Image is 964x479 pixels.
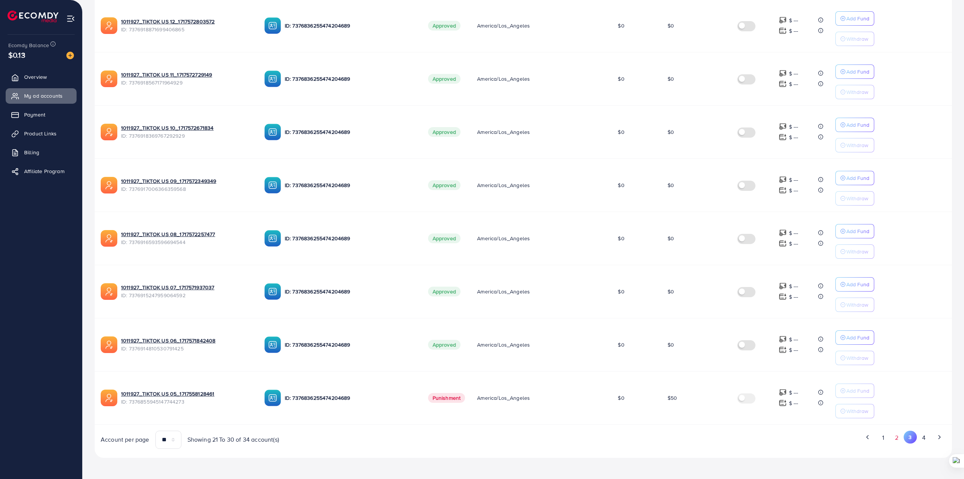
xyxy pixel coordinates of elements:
img: menu [66,14,75,23]
div: <span class='underline'>1011927_TIKTOK US 12_1717572803572</span></br>7376918871699406865 [121,18,252,33]
span: America/Los_Angeles [477,341,530,349]
span: ID: 7376918567171964929 [121,79,252,86]
button: Withdraw [835,298,874,312]
p: $ --- [789,26,798,35]
p: $ --- [789,80,798,89]
p: ID: 7376836255474204689 [285,393,416,402]
p: $ --- [789,239,798,248]
img: ic-ba-acc.ded83a64.svg [264,71,281,87]
span: Approved [428,233,461,243]
p: Withdraw [846,247,868,256]
img: top-up amount [779,388,787,396]
p: Add Fund [846,333,869,342]
span: ID: 7376917006366359568 [121,185,252,193]
span: ID: 7376916593596694544 [121,238,252,246]
span: Affiliate Program [24,167,64,175]
span: Approved [428,21,461,31]
p: $ --- [789,399,798,408]
p: ID: 7376836255474204689 [285,21,416,30]
p: ID: 7376836255474204689 [285,340,416,349]
div: <span class='underline'>1011927_TIKTOK US 09_1717572349349</span></br>7376917006366359568 [121,177,252,193]
span: Billing [24,149,39,156]
iframe: Chat [932,445,958,473]
span: $0 [668,235,674,242]
span: America/Los_Angeles [477,128,530,136]
img: ic-ba-acc.ded83a64.svg [264,177,281,193]
span: America/Los_Angeles [477,75,530,83]
p: $ --- [789,282,798,291]
span: Approved [428,340,461,350]
span: Approved [428,180,461,190]
span: ID: 7376918369767292929 [121,132,252,140]
a: 1011927_TIKTOK US 08_1717572257477 [121,230,252,238]
span: $0 [618,341,624,349]
span: $0 [618,394,624,402]
button: Add Fund [835,330,874,345]
p: $ --- [789,335,798,344]
a: 1011927_TIKTOK US 12_1717572803572 [121,18,252,25]
a: 1011927_TIKTOK US 06_1717571842408 [121,337,252,344]
img: top-up amount [779,239,787,247]
p: $ --- [789,186,798,195]
a: Affiliate Program [6,164,77,179]
p: Add Fund [846,14,869,23]
span: Approved [428,127,461,137]
p: Add Fund [846,67,869,76]
img: ic-ba-acc.ded83a64.svg [264,230,281,247]
span: Payment [24,111,45,118]
img: image [66,52,74,59]
img: top-up amount [779,282,787,290]
button: Go to page 3 [904,431,917,444]
img: top-up amount [779,229,787,237]
div: <span class='underline'>1011927_TIKTOK US 06_1717571842408</span></br>7376914810530791425 [121,337,252,352]
p: Add Fund [846,227,869,236]
img: ic-ads-acc.e4c84228.svg [101,71,117,87]
button: Go to previous page [861,431,874,444]
button: Withdraw [835,32,874,46]
span: America/Los_Angeles [477,394,530,402]
button: Add Fund [835,11,874,26]
p: $ --- [789,175,798,184]
span: America/Los_Angeles [477,288,530,295]
img: ic-ads-acc.e4c84228.svg [101,283,117,300]
span: Ecomdy Balance [8,41,49,49]
span: $0 [618,128,624,136]
p: ID: 7376836255474204689 [285,127,416,137]
p: Withdraw [846,141,868,150]
a: logo [8,11,58,22]
p: Withdraw [846,194,868,203]
p: Withdraw [846,34,868,43]
button: Add Fund [835,64,874,79]
span: ID: 7376855945147744273 [121,398,252,405]
img: top-up amount [779,186,787,194]
button: Add Fund [835,384,874,398]
button: Withdraw [835,191,874,206]
span: $0 [618,22,624,29]
p: $ --- [789,292,798,301]
img: top-up amount [779,69,787,77]
button: Add Fund [835,118,874,132]
img: top-up amount [779,399,787,407]
span: Approved [428,287,461,296]
p: Add Fund [846,173,869,183]
div: <span class='underline'>1011927_TIKTOK US 07_1717571937037</span></br>7376915247959064592 [121,284,252,299]
img: ic-ads-acc.e4c84228.svg [101,177,117,193]
p: ID: 7376836255474204689 [285,181,416,190]
button: Add Fund [835,171,874,185]
p: $ --- [789,388,798,397]
ul: Pagination [530,431,946,445]
a: Payment [6,107,77,122]
span: $50 [668,394,677,402]
span: $0 [618,181,624,189]
a: Billing [6,145,77,160]
span: Punishment [428,393,465,403]
button: Go to next page [933,431,946,444]
img: top-up amount [779,293,787,301]
span: ID: 7376918871699406865 [121,26,252,33]
img: top-up amount [779,16,787,24]
img: ic-ads-acc.e4c84228.svg [101,230,117,247]
p: $ --- [789,229,798,238]
a: 1011927_TIKTOK US 11_1717572729149 [121,71,252,78]
span: $0 [668,181,674,189]
img: ic-ba-acc.ded83a64.svg [264,283,281,300]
